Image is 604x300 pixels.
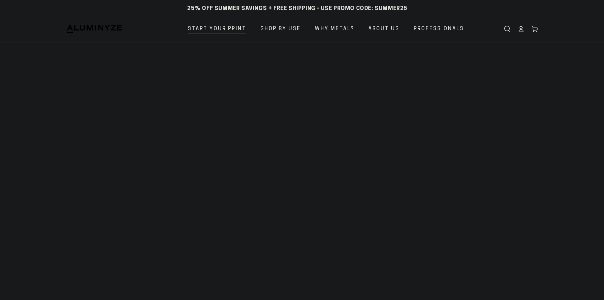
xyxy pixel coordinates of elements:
[66,24,123,34] img: Aluminyze
[260,25,301,34] span: Shop By Use
[187,5,407,12] span: 25% off Summer Savings + Free Shipping - Use Promo Code: SUMMER25
[188,25,246,34] span: Start Your Print
[315,25,354,34] span: Why Metal?
[310,21,359,37] a: Why Metal?
[364,21,404,37] a: About Us
[414,25,464,34] span: Professionals
[500,22,514,36] summary: Search our site
[256,21,305,37] a: Shop By Use
[409,21,469,37] a: Professionals
[183,21,251,37] a: Start Your Print
[368,25,400,34] span: About Us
